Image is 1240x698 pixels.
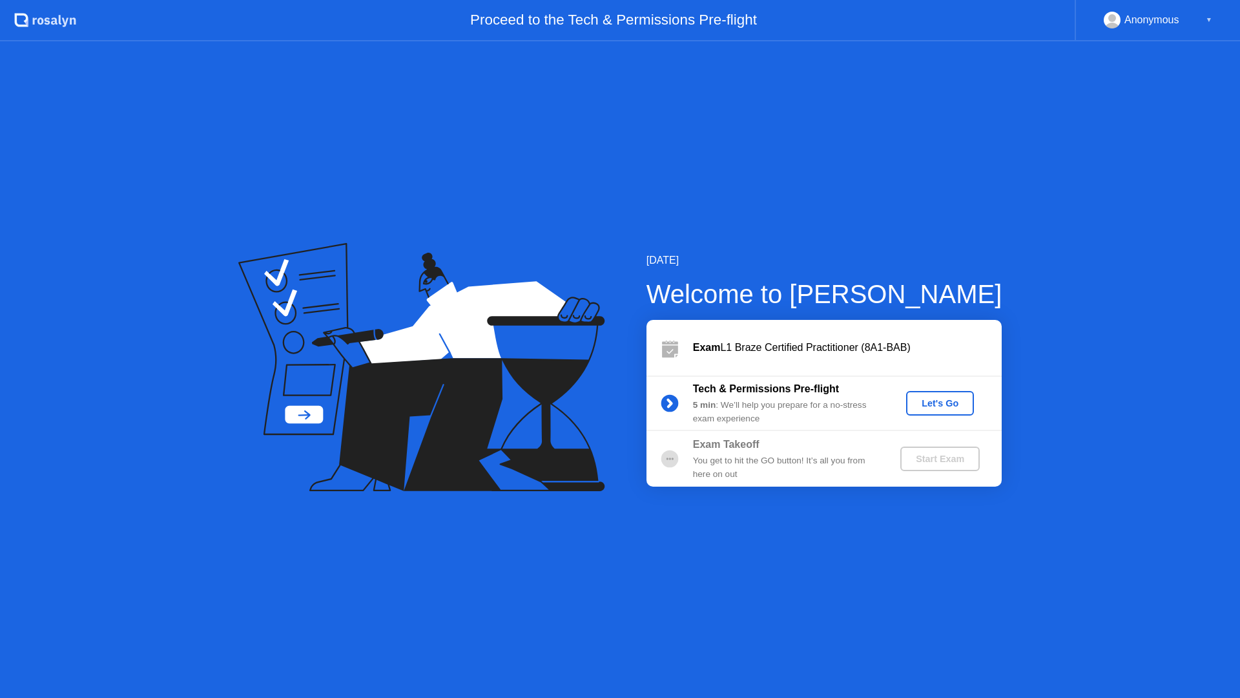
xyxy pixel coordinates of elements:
button: Start Exam [900,447,980,471]
div: Let's Go [911,398,969,408]
div: You get to hit the GO button! It’s all you from here on out [693,454,879,481]
div: Anonymous [1124,12,1179,28]
div: Welcome to [PERSON_NAME] [646,275,1002,313]
div: : We’ll help you prepare for a no-stress exam experience [693,399,879,425]
div: ▼ [1206,12,1212,28]
b: Tech & Permissions Pre-flight [693,383,839,394]
b: 5 min [693,400,716,410]
b: Exam [693,342,721,353]
b: Exam Takeoff [693,439,759,450]
div: Start Exam [905,454,975,464]
div: L1 Braze Certified Practitioner (8A1-BAB) [693,340,1002,355]
div: [DATE] [646,253,1002,268]
button: Let's Go [906,391,974,416]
